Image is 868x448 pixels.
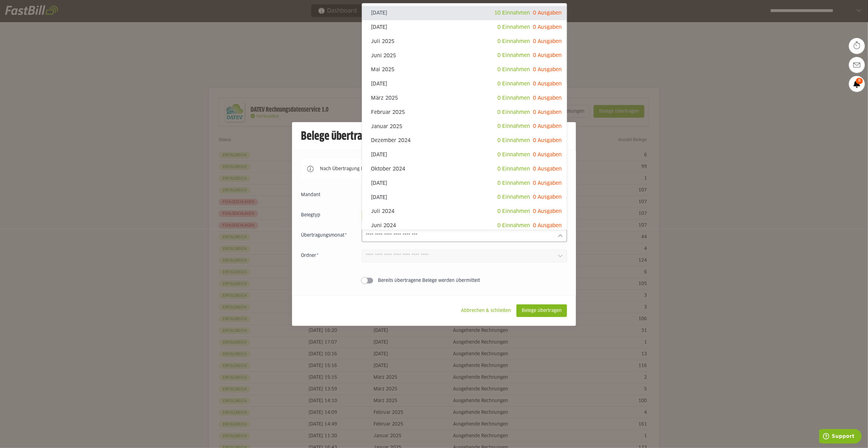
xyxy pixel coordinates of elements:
sl-option: Oktober 2024 [362,162,567,176]
sl-option: [DATE] [362,176,567,190]
span: 0 Ausgaben [533,195,562,200]
span: 0 Einnahmen [497,124,530,129]
span: 0 Ausgaben [533,181,562,186]
span: 0 Ausgaben [533,96,562,101]
sl-button: Belege übertragen [516,304,567,317]
span: 0 Einnahmen [497,96,530,101]
span: 0 Ausgaben [533,25,562,30]
sl-option: Juli 2024 [362,204,567,219]
span: 0 Einnahmen [497,67,530,72]
sl-option: [DATE] [362,20,567,34]
span: 0 Ausgaben [533,53,562,58]
span: 0 Ausgaben [533,138,562,143]
span: 0 Einnahmen [497,81,530,86]
span: 0 Einnahmen [497,152,530,157]
sl-option: [DATE] [362,190,567,204]
span: 0 Einnahmen [497,25,530,30]
span: 0 Einnahmen [497,181,530,186]
span: 0 Einnahmen [497,166,530,171]
sl-option: Juni 2024 [362,219,567,233]
span: 0 Einnahmen [497,195,530,200]
span: 8 [856,78,863,84]
span: 0 Ausgaben [533,124,562,129]
a: 8 [849,76,865,92]
span: 0 Ausgaben [533,152,562,157]
span: 0 Ausgaben [533,39,562,44]
sl-switch: Bereits übertragene Belege werden übermittelt [301,277,567,284]
span: 0 Einnahmen [497,209,530,214]
iframe: Öffnet ein Widget, in dem Sie weitere Informationen finden [819,429,862,445]
sl-button: Abbrechen & schließen [456,304,516,317]
sl-option: [DATE] [362,77,567,91]
span: 0 Einnahmen [497,223,530,228]
span: 0 Einnahmen [497,138,530,143]
sl-option: Januar 2025 [362,119,567,134]
span: 0 Einnahmen [497,53,530,58]
span: 0 Ausgaben [533,110,562,115]
sl-option: Dezember 2024 [362,134,567,148]
sl-option: [DATE] [362,148,567,162]
sl-option: Februar 2025 [362,105,567,120]
span: 0 Ausgaben [533,223,562,228]
sl-option: Mai 2025 [362,63,567,77]
sl-option: Juni 2025 [362,48,567,63]
span: 0 Ausgaben [533,10,562,16]
sl-option: [DATE] [362,6,567,20]
span: 0 Einnahmen [497,110,530,115]
span: 0 Ausgaben [533,166,562,171]
sl-option: März 2025 [362,91,567,105]
sl-option: Juli 2025 [362,34,567,49]
span: 0 Ausgaben [533,67,562,72]
span: 0 Ausgaben [533,209,562,214]
span: 0 Einnahmen [497,39,530,44]
span: 0 Ausgaben [533,81,562,86]
span: 10 Einnahmen [494,10,530,16]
